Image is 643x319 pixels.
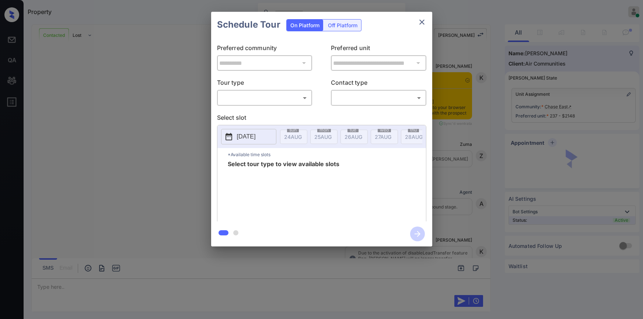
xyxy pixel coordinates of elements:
[331,43,426,55] p: Preferred unit
[237,132,256,141] p: [DATE]
[287,20,323,31] div: On Platform
[217,78,312,90] p: Tour type
[331,78,426,90] p: Contact type
[217,113,426,125] p: Select slot
[217,43,312,55] p: Preferred community
[324,20,361,31] div: Off Platform
[415,15,429,29] button: close
[221,129,276,144] button: [DATE]
[211,12,286,38] h2: Schedule Tour
[228,148,426,161] p: *Available time slots
[228,161,339,220] span: Select tour type to view available slots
